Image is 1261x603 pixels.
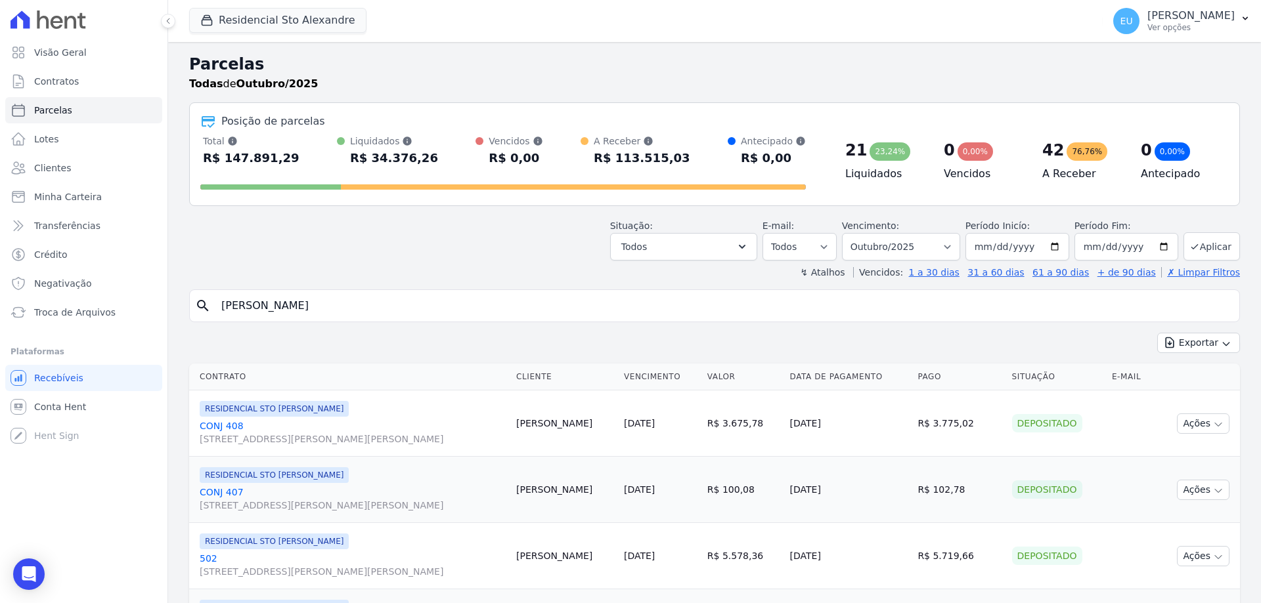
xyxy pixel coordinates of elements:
[34,133,59,146] span: Lotes
[200,486,506,512] a: CONJ 407[STREET_ADDRESS][PERSON_NAME][PERSON_NAME]
[845,166,923,182] h4: Liquidados
[619,364,702,390] th: Vencimento
[5,68,162,94] a: Contratos
[200,565,506,578] span: [STREET_ADDRESS][PERSON_NAME][PERSON_NAME]
[1177,480,1229,500] button: Ações
[741,148,806,169] div: R$ 0,00
[912,364,1006,390] th: Pago
[511,390,619,457] td: [PERSON_NAME]
[5,241,162,268] a: Crédito
[189,77,223,90] strong: Todas
[350,135,438,148] div: Liquidados
[785,364,913,390] th: Data de Pagamento
[785,523,913,589] td: [DATE]
[5,97,162,123] a: Parcelas
[5,213,162,239] a: Transferências
[594,135,690,148] div: A Receber
[702,364,785,390] th: Valor
[236,77,319,90] strong: Outubro/2025
[34,75,79,88] span: Contratos
[624,551,655,561] a: [DATE]
[1141,166,1218,182] h4: Antecipado
[842,220,899,231] label: Vencimento:
[189,76,318,92] p: de
[5,39,162,66] a: Visão Geral
[34,248,68,261] span: Crédito
[870,142,910,161] div: 23,24%
[189,52,1240,76] h2: Parcelas
[958,142,993,161] div: 0,00%
[912,390,1006,457] td: R$ 3.775,02
[34,46,87,59] span: Visão Geral
[34,371,83,385] span: Recebíveis
[967,267,1024,278] a: 31 a 60 dias
[763,220,795,231] label: E-mail:
[624,484,655,495] a: [DATE]
[489,135,542,148] div: Vencidos
[1007,364,1107,390] th: Situação
[702,390,785,457] td: R$ 3.675,78
[785,457,913,523] td: [DATE]
[702,457,785,523] td: R$ 100,08
[1103,3,1261,39] button: EU [PERSON_NAME] Ver opções
[489,148,542,169] div: R$ 0,00
[200,401,349,417] span: RESIDENCIAL STO [PERSON_NAME]
[511,523,619,589] td: [PERSON_NAME]
[1067,142,1107,161] div: 76,76%
[34,161,71,175] span: Clientes
[785,390,913,457] td: [DATE]
[610,233,757,260] button: Todos
[200,432,506,446] span: [STREET_ADDRESS][PERSON_NAME][PERSON_NAME]
[909,267,960,278] a: 1 a 30 dias
[189,364,511,390] th: Contrato
[1155,142,1190,161] div: 0,00%
[594,148,690,169] div: R$ 113.515,03
[741,135,806,148] div: Antecipado
[34,400,86,413] span: Conta Hent
[5,126,162,152] a: Lotes
[200,419,506,446] a: CONJ 408[STREET_ADDRESS][PERSON_NAME][PERSON_NAME]
[610,220,653,231] label: Situação:
[1012,480,1082,499] div: Depositado
[13,558,45,590] div: Open Intercom Messenger
[1184,232,1240,260] button: Aplicar
[511,364,619,390] th: Cliente
[11,344,157,360] div: Plataformas
[1012,547,1082,565] div: Depositado
[350,148,438,169] div: R$ 34.376,26
[200,533,349,549] span: RESIDENCIAL STO [PERSON_NAME]
[1147,9,1235,22] p: [PERSON_NAME]
[621,239,647,255] span: Todos
[221,114,325,129] div: Posição de parcelas
[200,467,349,483] span: RESIDENCIAL STO [PERSON_NAME]
[1012,414,1082,432] div: Depositado
[800,267,845,278] label: ↯ Atalhos
[1042,166,1120,182] h4: A Receber
[624,418,655,428] a: [DATE]
[1157,333,1240,353] button: Exportar
[34,277,92,290] span: Negativação
[213,293,1234,319] input: Buscar por nome do lote ou do cliente
[34,104,72,117] span: Parcelas
[1074,219,1178,233] label: Período Fim:
[702,523,785,589] td: R$ 5.578,36
[1120,16,1133,26] span: EU
[200,552,506,578] a: 502[STREET_ADDRESS][PERSON_NAME][PERSON_NAME]
[1032,267,1089,278] a: 61 a 90 dias
[1177,546,1229,566] button: Ações
[1147,22,1235,33] p: Ver opções
[200,499,506,512] span: [STREET_ADDRESS][PERSON_NAME][PERSON_NAME]
[944,140,955,161] div: 0
[853,267,903,278] label: Vencidos:
[203,148,299,169] div: R$ 147.891,29
[5,394,162,420] a: Conta Hent
[1097,267,1156,278] a: + de 90 dias
[965,220,1030,231] label: Período Inicío:
[34,306,116,319] span: Troca de Arquivos
[189,8,366,33] button: Residencial Sto Alexandre
[203,135,299,148] div: Total
[195,298,211,314] i: search
[1161,267,1240,278] a: ✗ Limpar Filtros
[5,184,162,210] a: Minha Carteira
[5,270,162,297] a: Negativação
